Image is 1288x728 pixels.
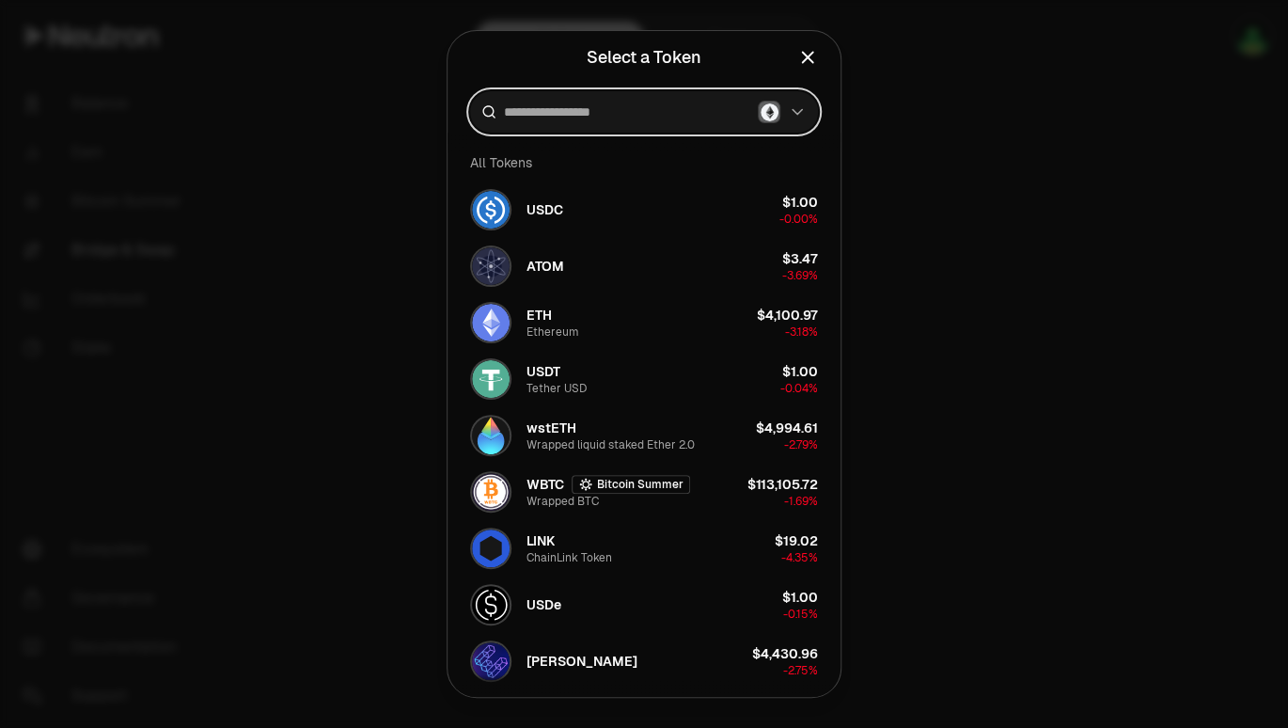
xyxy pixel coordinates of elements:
div: $1.00 [782,362,818,381]
div: $4,994.61 [756,419,818,437]
div: $19.02 [775,531,818,550]
button: ETH LogoETHEthereum$4,100.97-3.18% [459,294,829,351]
button: Bitcoin Summer [572,475,690,494]
span: USDC [526,200,563,219]
span: -2.79% [784,437,818,452]
div: All Tokens [459,144,829,182]
button: WBTC LogoWBTCBitcoin SummerWrapped BTC$113,105.72-1.69% [459,464,829,520]
span: -0.00% [779,212,818,227]
span: ATOM [526,257,564,276]
span: USDT [526,362,560,381]
span: USDe [526,595,561,614]
div: Tether USD [526,381,587,396]
div: $1.00 [782,588,818,607]
div: ChainLink Token [526,550,612,565]
span: ETH [526,306,552,324]
button: ATOM LogoATOM$3.47-3.69% [459,238,829,294]
button: USDC LogoUSDC$1.00-0.00% [459,182,829,238]
img: ETH Logo [472,304,510,341]
img: USDe Logo [472,586,510,624]
div: Select a Token [587,44,701,71]
div: Wrapped liquid staked Ether 2.0 [526,437,695,452]
span: -0.15% [783,607,818,622]
button: weETH Logo[PERSON_NAME]$4,430.96-2.75% [459,633,829,689]
span: wstETH [526,419,576,437]
span: -4.35% [781,550,818,565]
button: wstETH LogowstETHWrapped liquid staked Ether 2.0$4,994.61-2.79% [459,407,829,464]
div: $3.47 [782,249,818,268]
button: Ethereum LogoEthereum Logo [758,101,807,123]
img: wstETH Logo [472,417,510,454]
img: Ethereum Logo [761,103,778,121]
div: $4,100.97 [757,306,818,324]
div: $113,105.72 [747,475,818,494]
button: LINK LogoLINKChainLink Token$19.02-4.35% [459,520,829,577]
div: Ethereum [526,324,579,340]
span: [PERSON_NAME] [526,652,637,671]
span: -3.18% [785,324,818,340]
button: USDe LogoUSDe$1.00-0.15% [459,577,829,633]
span: WBTC [526,475,564,494]
button: USDT LogoUSDTTether USD$1.00-0.04% [459,351,829,407]
img: USDT Logo [472,360,510,398]
span: -1.69% [784,494,818,509]
button: Close [797,44,818,71]
img: weETH Logo [472,642,510,680]
img: ATOM Logo [472,247,510,285]
img: WBTC Logo [472,473,510,511]
span: LINK [526,531,555,550]
img: LINK Logo [472,530,510,567]
span: -3.69% [782,268,818,283]
span: -2.75% [783,663,818,678]
span: -0.04% [780,381,818,396]
div: Wrapped BTC [526,494,599,509]
div: $1.00 [782,193,818,212]
img: USDC Logo [472,191,510,229]
div: $4,430.96 [752,644,818,663]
